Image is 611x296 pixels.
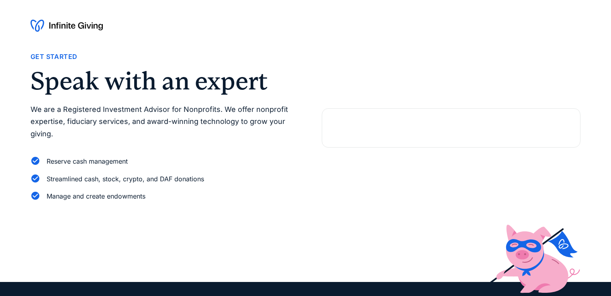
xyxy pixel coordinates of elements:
[47,156,128,167] div: Reserve cash management
[47,191,145,202] div: Manage and create endowments
[47,174,204,184] div: Streamlined cash, stock, crypto, and DAF donations
[31,51,77,62] div: Get Started
[31,103,289,140] p: We are a Registered Investment Advisor for Nonprofits. We offer nonprofit expertise, fiduciary se...
[31,69,289,93] h2: Speak with an expert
